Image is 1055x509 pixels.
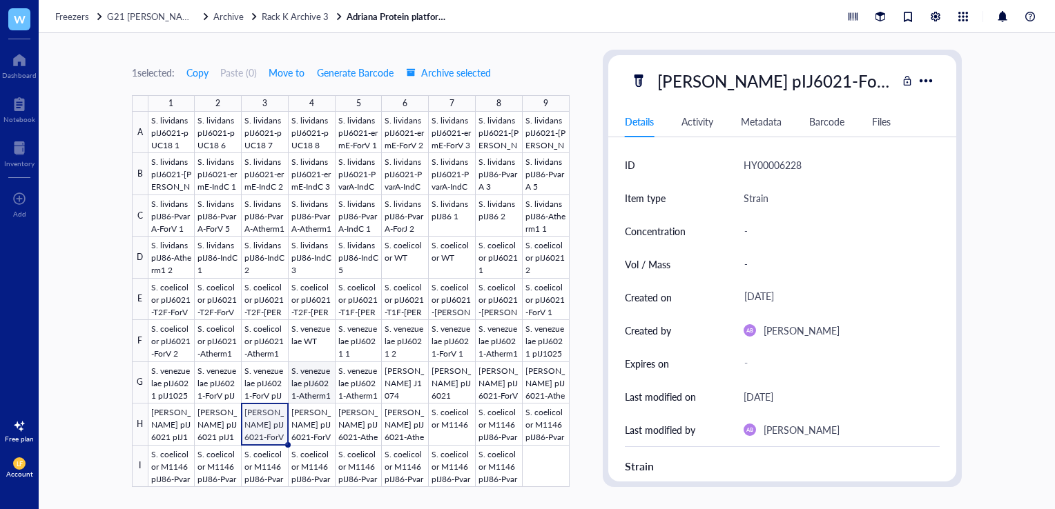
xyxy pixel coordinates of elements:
[55,10,89,23] span: Freezers
[268,61,305,83] button: Move to
[262,10,329,23] span: Rack K Archive 3
[4,159,35,168] div: Inventory
[625,223,686,239] div: Concentration
[213,10,244,23] span: Archive
[738,250,935,279] div: -
[625,290,672,305] div: Created on
[403,95,407,112] div: 6
[356,95,361,112] div: 5
[406,67,491,78] span: Archive selected
[738,217,935,246] div: -
[741,114,782,129] div: Metadata
[132,237,148,278] div: D
[14,10,26,28] span: W
[132,403,148,445] div: H
[132,195,148,237] div: C
[744,190,768,206] div: Strain
[809,114,844,129] div: Barcode
[625,114,654,129] div: Details
[625,190,666,206] div: Item type
[625,356,669,371] div: Expires on
[872,114,891,129] div: Files
[132,65,175,80] div: 1 selected:
[132,320,148,361] div: F
[738,285,935,310] div: [DATE]
[132,279,148,320] div: E
[449,95,454,112] div: 7
[738,351,935,376] div: -
[744,388,773,405] div: [DATE]
[107,10,211,23] a: G21 [PERSON_NAME] -80
[132,112,148,153] div: A
[6,470,33,478] div: Account
[168,95,173,112] div: 1
[213,10,344,23] a: ArchiveRack K Archive 3
[625,257,670,272] div: Vol / Mass
[5,435,34,443] div: Free plan
[316,61,394,83] button: Generate Barcode
[215,95,220,112] div: 2
[269,67,304,78] span: Move to
[681,114,713,129] div: Activity
[746,327,753,333] span: AB
[262,95,267,112] div: 3
[317,67,394,78] span: Generate Barcode
[186,67,209,78] span: Copy
[651,66,898,95] div: [PERSON_NAME] pIJ6021-ForV pIJ10257-tipA 1
[625,389,696,404] div: Last modified on
[4,137,35,168] a: Inventory
[16,460,23,468] span: LF
[347,10,450,23] a: Adriana Protein platform strains 3
[764,421,840,438] div: [PERSON_NAME]
[132,153,148,194] div: B
[2,49,37,79] a: Dashboard
[625,157,635,172] div: ID
[3,115,35,123] div: Notebook
[625,422,695,437] div: Last modified by
[13,210,26,218] div: Add
[220,61,257,83] button: Paste (0)
[625,458,940,475] div: Strain
[496,95,501,112] div: 8
[744,157,802,173] div: HY00006228
[132,446,148,487] div: I
[186,61,209,83] button: Copy
[3,93,35,123] a: Notebook
[543,95,548,112] div: 9
[746,426,753,432] span: AB
[55,10,104,23] a: Freezers
[107,10,215,23] span: G21 [PERSON_NAME] -80
[2,71,37,79] div: Dashboard
[309,95,314,112] div: 4
[764,322,840,339] div: [PERSON_NAME]
[405,61,492,83] button: Archive selected
[132,362,148,403] div: G
[625,323,671,338] div: Created by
